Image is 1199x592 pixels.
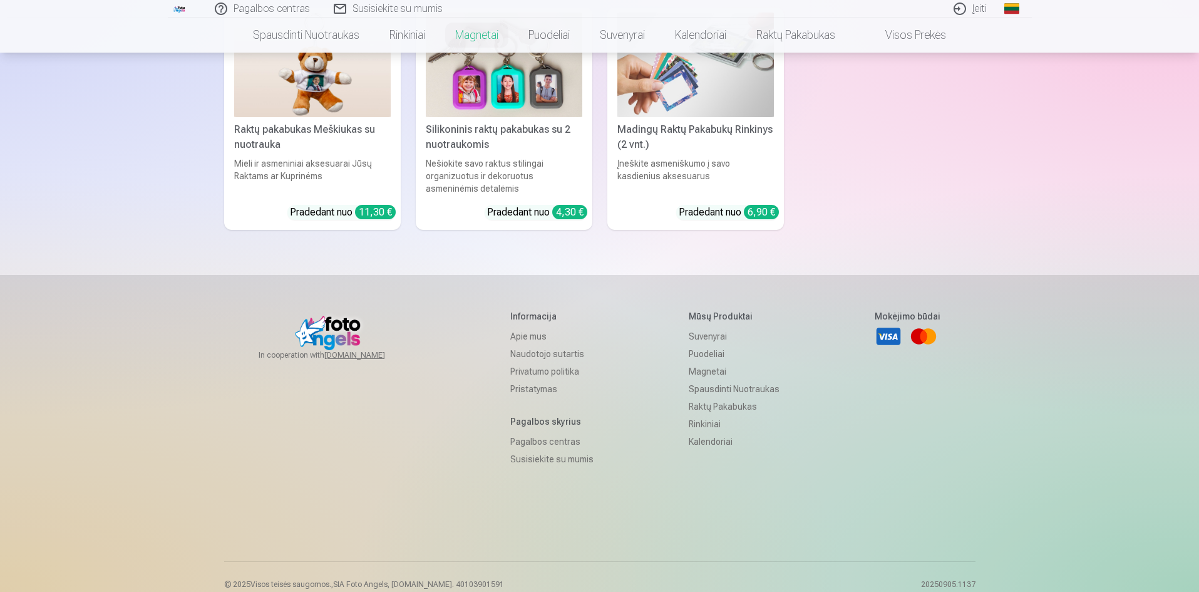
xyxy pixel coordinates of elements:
[510,380,594,398] a: Pristatymas
[612,157,779,195] div: Įneškite asmeniškumo į savo kasdienius aksesuarus
[421,122,587,152] div: Silikoninis raktų pakabukas su 2 nuotraukomis
[510,345,594,363] a: Naudotojo sutartis
[689,433,780,450] a: Kalendoriai
[324,350,415,360] a: [DOMAIN_NAME]
[689,415,780,433] a: Rinkiniai
[607,8,784,230] a: Madingų Raktų Pakabukų Rinkinys (2 vnt.)Madingų Raktų Pakabukų Rinkinys (2 vnt.)Įneškite asmenišk...
[612,122,779,152] div: Madingų Raktų Pakabukų Rinkinys (2 vnt.)
[229,157,396,195] div: Mieli ir asmeniniai aksesuarai Jūsų Raktams ar Kuprinėms
[290,205,396,220] div: Pradedant nuo
[689,310,780,323] h5: Mūsų produktai
[689,380,780,398] a: Spausdinti nuotraukas
[416,8,592,230] a: Silikoninis raktų pakabukas su 2 nuotraukomisSilikoninis raktų pakabukas su 2 nuotraukomisNešioki...
[224,8,401,230] a: Raktų pakabukas Meškiukas su nuotraukaRaktų pakabukas Meškiukas su nuotraukaMieli ir asmeniniai a...
[689,328,780,345] a: Suvenyrai
[426,13,582,117] img: Silikoninis raktų pakabukas su 2 nuotraukomis
[510,310,594,323] h5: Informacija
[510,433,594,450] a: Pagalbos centras
[585,18,660,53] a: Suvenyrai
[510,363,594,380] a: Privatumo politika
[875,323,902,350] a: Visa
[333,580,504,589] span: SIA Foto Angels, [DOMAIN_NAME]. 40103901591
[875,310,940,323] h5: Mokėjimo būdai
[229,122,396,152] div: Raktų pakabukas Meškiukas su nuotrauka
[374,18,440,53] a: Rinkiniai
[259,350,415,360] span: In cooperation with
[421,157,587,195] div: Nešiokite savo raktus stilingai organizuotus ir dekoruotus asmeninėmis detalėmis
[910,323,937,350] a: Mastercard
[510,415,594,428] h5: Pagalbos skyrius
[238,18,374,53] a: Spausdinti nuotraukas
[689,363,780,380] a: Magnetai
[552,205,587,219] div: 4,30 €
[510,450,594,468] a: Susisiekite su mumis
[850,18,961,53] a: Visos prekės
[689,398,780,415] a: Raktų pakabukas
[744,205,779,219] div: 6,90 €
[679,205,779,220] div: Pradedant nuo
[513,18,585,53] a: Puodeliai
[660,18,741,53] a: Kalendoriai
[741,18,850,53] a: Raktų pakabukas
[510,328,594,345] a: Apie mus
[440,18,513,53] a: Magnetai
[173,5,187,13] img: /fa2
[355,205,396,219] div: 11,30 €
[224,579,504,589] p: © 2025 Visos teisės saugomos. ,
[234,13,391,117] img: Raktų pakabukas Meškiukas su nuotrauka
[617,13,774,117] img: Madingų Raktų Pakabukų Rinkinys (2 vnt.)
[487,205,587,220] div: Pradedant nuo
[689,345,780,363] a: Puodeliai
